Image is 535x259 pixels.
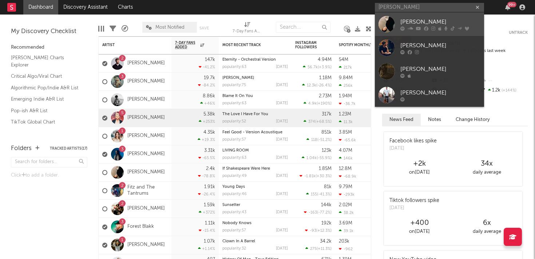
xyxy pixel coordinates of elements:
div: on [DATE] [386,168,453,177]
div: ( ) [306,137,332,142]
div: Filters [110,18,116,39]
div: Eternity - Orchestral Version [222,58,288,62]
div: 1.94M [339,94,352,98]
a: Sunsetter [222,203,240,207]
button: Untrack [509,29,528,36]
div: 123k [322,148,332,153]
span: 1.04k [306,156,317,160]
div: -78.8 % [198,174,215,178]
div: 192k [321,221,332,226]
div: ( ) [305,246,332,251]
div: The Love I Have For You [222,112,288,116]
div: 34 x [453,159,520,168]
div: ( ) [302,155,332,160]
div: [DATE] [276,138,288,142]
a: [PERSON_NAME] [222,76,254,80]
div: ( ) [302,83,332,88]
div: +253 % [199,119,215,124]
input: Search... [276,22,330,33]
div: 81k [324,185,332,189]
div: LIVING ROOM [222,149,288,153]
div: Nobody Knows [222,221,288,225]
a: [PERSON_NAME] Charts Explorer [11,54,80,69]
span: +3.9 % [319,65,330,69]
div: -68.9k [339,174,356,179]
a: Feel Good - Version Acoustique [222,130,282,134]
div: -84.2 % [198,83,215,88]
a: Pop-ish A&R List [11,107,80,115]
div: 1.18M [319,76,332,80]
div: -15.4 % [199,228,215,233]
a: Fitz and The Tantrums [127,185,168,197]
span: 118 [311,138,317,142]
div: 5.38k [203,112,215,117]
div: -65.5 % [198,155,215,160]
div: 1.23M [339,112,351,117]
div: Click to add a folder. [11,171,87,180]
div: -26.4 % [198,192,215,197]
div: 2.73M [319,94,332,98]
div: +400 [386,219,453,227]
input: Search for artists [375,3,484,12]
div: 1.2k [479,86,528,95]
div: -962 [339,247,353,251]
div: 12.8M [339,166,352,171]
div: 4.35k [203,130,215,135]
div: popularity: 75 [222,83,246,87]
div: 9.79M [339,185,352,189]
button: Change History [448,114,497,126]
div: 34.2k [320,239,332,244]
a: Nobody Knows [222,221,251,225]
div: -36.7k [339,101,356,106]
div: Instagram Followers [295,41,321,49]
div: 3.85M [339,130,352,135]
div: [DATE] [389,145,437,152]
div: Edit Columns [98,18,104,39]
div: 99 + [507,2,516,7]
div: 38.2k [339,210,354,215]
a: [PERSON_NAME] [127,242,165,248]
button: 99+ [505,4,510,10]
div: +1.14 % [198,246,215,251]
div: Spotify Monthly Listeners [339,43,393,47]
button: Tracked Artists(17) [50,147,87,150]
div: [PERSON_NAME] [400,65,480,73]
div: popularity: 63 [222,156,246,160]
a: Clown In A Barrel [222,239,255,243]
div: popularity: 52 [222,120,246,124]
span: -55.9 % [318,156,330,160]
div: [DATE] [276,101,288,105]
span: 12.3k [307,84,316,88]
div: popularity: 49 [222,174,247,178]
div: [DATE] [276,210,288,214]
div: [DATE] [389,205,439,212]
span: -26.4 % [317,84,330,88]
div: [DATE] [276,83,288,87]
a: The Love I Have For You [222,112,268,116]
a: [PERSON_NAME] [127,169,165,175]
div: 7-Day Fans Added (7-Day Fans Added) [233,18,262,39]
a: [PERSON_NAME] [127,206,165,212]
div: 9.84M [339,76,353,80]
div: 851k [321,130,332,135]
div: Young Days [222,185,288,189]
div: 1.59k [204,203,215,207]
div: 144k [321,203,332,207]
div: 203k [339,239,349,244]
div: Tiktok followers spike [389,197,439,205]
div: [DATE] [276,247,288,251]
div: 11.3k [339,120,353,124]
div: 317k [322,112,332,117]
span: -93 [310,229,316,233]
a: LIVING ROOM [222,149,249,153]
button: Notes [421,114,448,126]
div: Sunsetter [222,203,288,207]
a: Blame It On You [222,94,253,98]
div: daily average [453,168,520,177]
input: Search for folders... [11,157,87,167]
div: 2.02M [339,203,352,207]
a: [PERSON_NAME] [375,83,484,107]
div: +19.3 % [198,137,215,142]
div: 3.31k [204,148,215,153]
span: +12.3 % [317,229,330,233]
